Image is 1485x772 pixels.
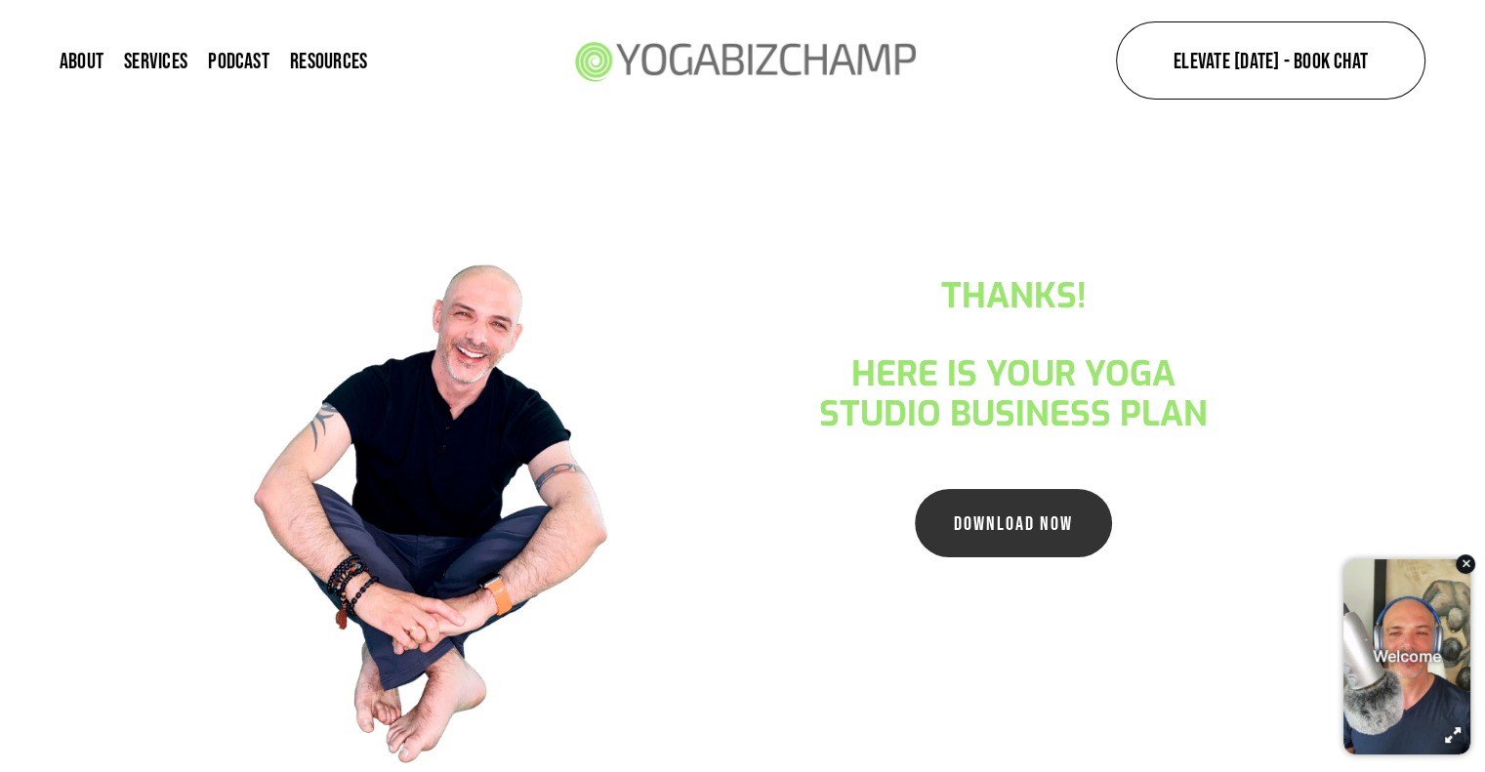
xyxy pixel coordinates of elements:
a: Elevate [DATE] - Book Chat [1116,21,1425,100]
a: About [60,47,103,73]
a: DOWNLOAD NOW [915,489,1112,557]
span: Resources [290,50,367,71]
img: Yoga Biz Champ [562,15,926,105]
strong: THANKS! here is YOUR YOGA STUDIO BUSINESS PLAN [819,273,1208,437]
a: Podcast [208,47,269,73]
iframe: chipbot-button-iframe [1334,549,1480,767]
a: folder dropdown [290,47,367,73]
a: Services [124,47,187,73]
